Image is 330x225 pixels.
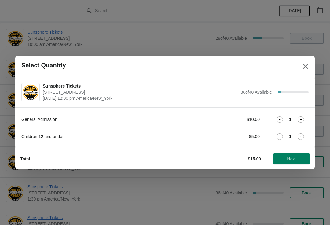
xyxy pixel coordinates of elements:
strong: 1 [289,116,291,122]
button: Next [273,153,310,164]
span: Sunsphere Tickets [43,83,237,89]
span: 36 of 40 Available [240,90,272,95]
strong: 1 [289,133,291,140]
div: Children 12 and under [21,133,191,140]
div: $5.00 [203,133,260,140]
span: Next [287,156,296,161]
h2: Select Quantity [21,62,66,69]
div: General Admission [21,116,191,122]
span: [DATE] 12:00 pm America/New_York [43,95,237,101]
strong: Total [20,156,30,161]
span: [STREET_ADDRESS] [43,89,237,95]
div: $10.00 [203,116,260,122]
strong: $15.00 [248,156,261,161]
img: Sunsphere Tickets | 810 Clinch Avenue, Knoxville, TN, USA | October 6 | 12:00 pm America/New_York [22,84,39,101]
button: Close [300,61,311,72]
